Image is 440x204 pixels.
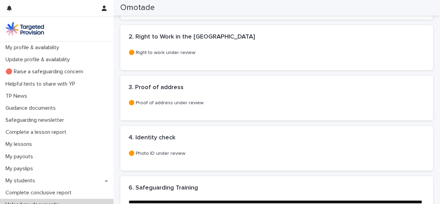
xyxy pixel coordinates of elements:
[5,22,44,36] img: M5nRWzHhSzIhMunXDL62
[3,141,37,148] p: My lessons
[129,184,198,192] h2: 6. Safeguarding Training
[3,68,89,75] p: 🔴 Raise a safeguarding concern
[3,81,81,87] p: Helpful hints to share with YP
[120,3,155,13] h2: Omotade
[3,44,65,51] p: My profile & availability
[3,165,38,172] p: My payslips
[3,105,61,111] p: Guidance documents
[3,93,33,99] p: TP News
[129,33,255,41] h2: 2. Right to Work in the [GEOGRAPHIC_DATA]
[129,49,425,56] p: 🟠 Right to work under review
[129,134,175,142] h2: 4. Identity check
[3,153,38,160] p: My payouts
[129,99,425,107] p: 🟠 Proof of address under review
[3,178,41,184] p: My students
[129,84,184,92] h2: 3. Proof of address
[3,56,75,63] p: Update profile & availability
[3,129,72,136] p: Complete a lesson report
[3,117,69,124] p: Safeguarding newsletter
[3,190,77,196] p: Complete conclusive report
[129,150,425,157] p: 🟠 Photo ID under review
